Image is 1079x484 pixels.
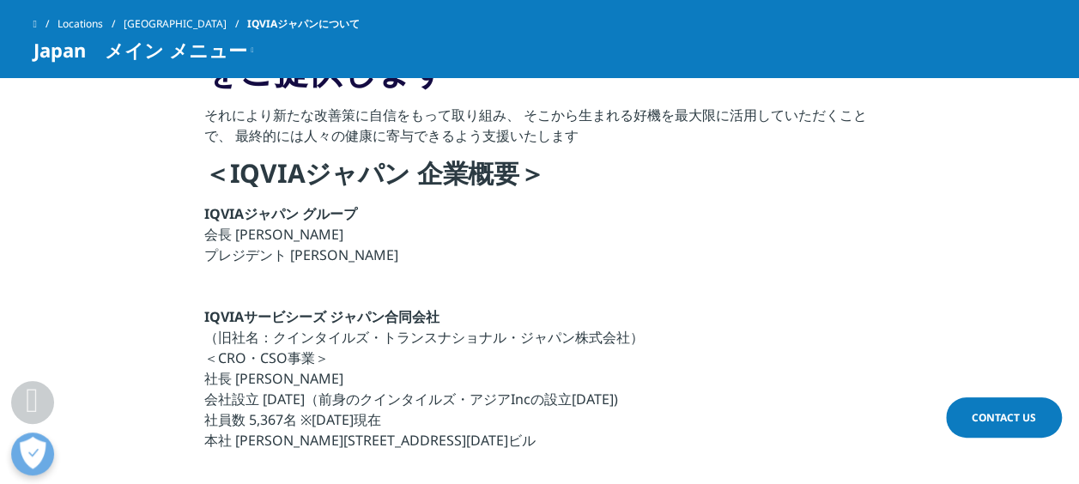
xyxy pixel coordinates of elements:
[204,105,875,156] p: それにより新たな改善策に自信をもって取り組み、 そこから生まれる好機を最大限に活用していただくことで、 最終的には人々の健康に寄与できるよう支援いたします
[204,204,357,223] strong: IQVIAジャパン グループ
[946,397,1062,438] a: Contact Us
[247,9,360,39] span: IQVIAジャパンについて
[204,156,875,203] h4: ＜IQVIAジャパン 企業概要＞
[124,9,247,39] a: [GEOGRAPHIC_DATA]
[11,433,54,475] button: 優先設定センターを開く
[58,9,124,39] a: Locations
[204,307,439,326] strong: IQVIAサービシーズ ジャパン合同会社
[204,306,875,461] p: （旧社名：クインタイルズ・トランスナショナル・ジャパン株式会社） ＜CRO・CSO事業＞ 社長 [PERSON_NAME] 会社設立 [DATE]（前身のクインタイルズ・アジアIncの設立[DA...
[33,39,247,60] span: Japan メイン メニュー
[972,410,1036,425] span: Contact Us
[204,203,875,275] p: 会長 [PERSON_NAME] プレジデント [PERSON_NAME]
